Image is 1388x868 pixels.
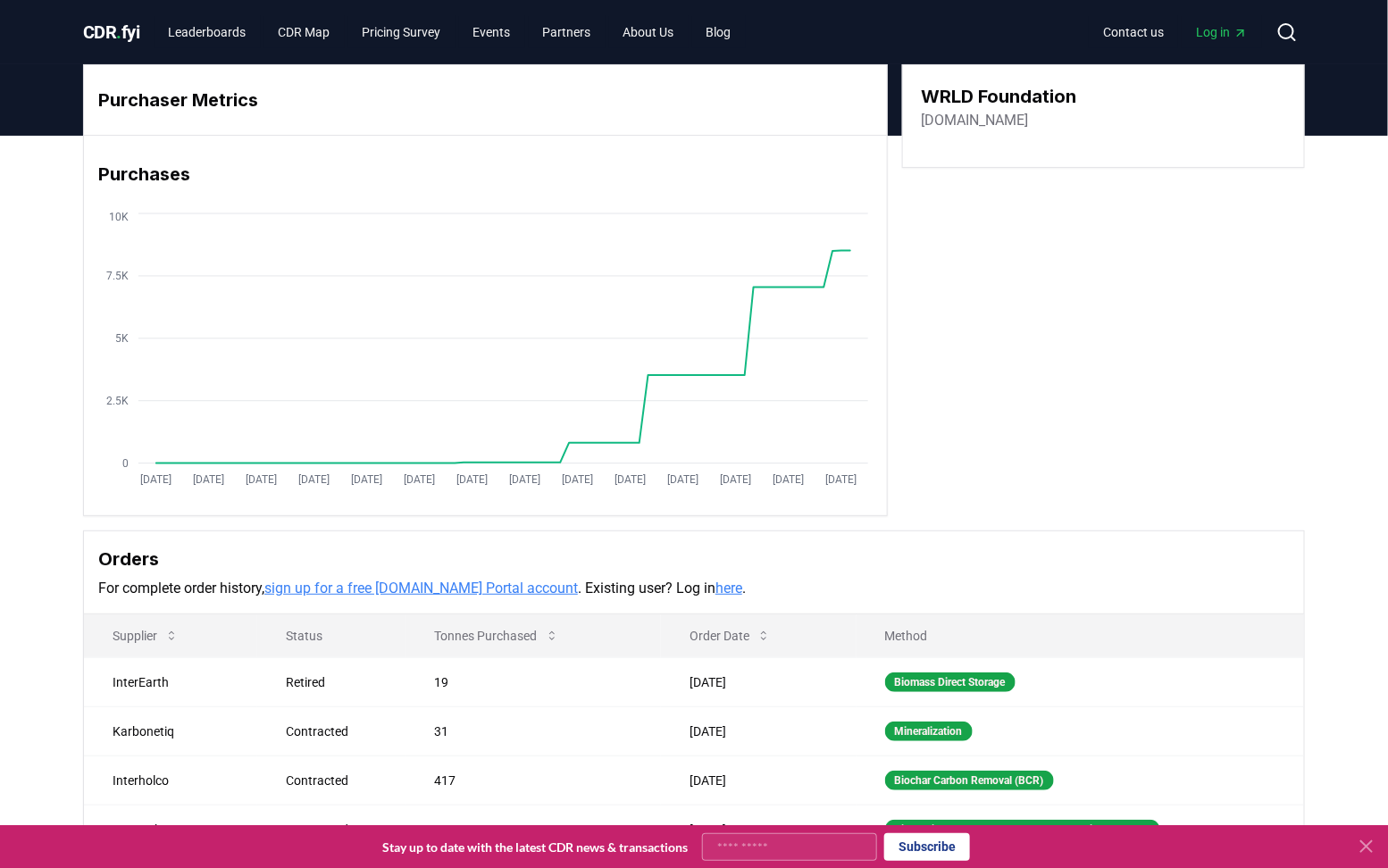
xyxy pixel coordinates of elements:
[155,16,746,48] nav: Main
[675,618,785,654] button: Order Date
[106,395,129,407] tspan: 2.5K
[84,805,257,854] td: NeoCarbon
[459,16,525,48] a: Events
[98,161,873,188] h3: Purchases
[155,16,261,48] a: Leaderboards
[1089,16,1262,48] nav: Main
[510,473,541,486] tspan: [DATE]
[692,16,746,48] a: Blog
[715,580,742,597] a: here
[122,457,129,470] tspan: 0
[721,473,752,486] tspan: [DATE]
[406,755,662,805] td: 417
[1089,16,1178,48] a: Contact us
[885,771,1054,790] div: Biochar Carbon Removal (BCR)
[84,657,257,706] td: InterEarth
[115,332,129,345] tspan: 5K
[921,110,1028,131] a: [DOMAIN_NAME]
[286,722,391,740] div: Contracted
[406,805,662,854] td: 17
[609,16,689,48] a: About Us
[885,820,1160,839] div: Direct Air Carbon Capture and Sequestration (DACCS)
[98,618,193,654] button: Supplier
[529,16,606,48] a: Partners
[98,87,873,113] h3: Purchaser Metrics
[264,580,578,597] a: sign up for a free [DOMAIN_NAME] Portal account
[615,473,647,486] tspan: [DATE]
[286,821,391,839] div: Contracted
[661,657,856,706] td: [DATE]
[405,473,436,486] tspan: [DATE]
[885,722,973,741] div: Mineralization
[773,473,805,486] tspan: [DATE]
[98,546,1290,572] h3: Orders
[661,805,856,854] td: [DATE]
[83,20,140,45] a: CDR.fyi
[286,673,391,691] div: Retired
[661,755,856,805] td: [DATE]
[661,706,856,755] td: [DATE]
[106,270,129,282] tspan: 7.5K
[457,473,489,486] tspan: [DATE]
[84,755,257,805] td: Interholco
[406,657,662,706] td: 19
[109,211,129,223] tspan: 10K
[352,473,383,486] tspan: [DATE]
[117,21,122,43] span: .
[193,473,224,486] tspan: [DATE]
[264,16,345,48] a: CDR Map
[826,473,857,486] tspan: [DATE]
[1196,23,1248,41] span: Log in
[272,627,391,645] p: Status
[84,706,257,755] td: Karbonetiq
[885,672,1016,692] div: Biomass Direct Storage
[286,772,391,789] div: Contracted
[668,473,699,486] tspan: [DATE]
[406,706,662,755] td: 31
[1182,16,1262,48] a: Log in
[871,627,1290,645] p: Method
[299,473,330,486] tspan: [DATE]
[421,618,573,654] button: Tonnes Purchased
[348,16,456,48] a: Pricing Survey
[98,578,1290,599] p: For complete order history, . Existing user? Log in .
[83,21,140,43] span: CDR fyi
[247,473,278,486] tspan: [DATE]
[140,473,171,486] tspan: [DATE]
[563,473,594,486] tspan: [DATE]
[921,83,1076,110] h3: WRLD Foundation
